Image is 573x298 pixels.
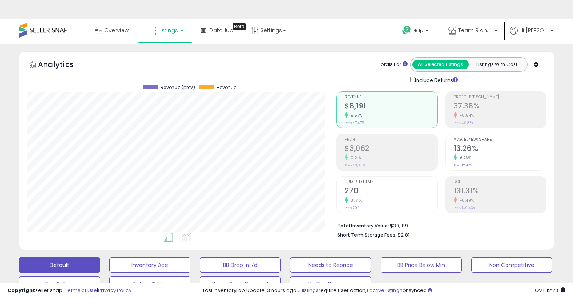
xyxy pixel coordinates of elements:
[345,180,437,184] span: Ordered Items
[203,287,565,294] div: Last InventoryLab Update: 3 hours ago, require user action, not synced.
[348,113,362,118] small: 9.57%
[396,20,436,43] a: Help
[337,223,389,229] b: Total Inventory Value:
[520,27,548,34] span: Hi [PERSON_NAME]
[337,232,397,238] b: Short Term Storage Fees:
[454,121,473,125] small: Prev: 40.87%
[209,27,233,34] span: DataHub
[402,25,411,35] i: Get Help
[404,75,467,84] div: Include Returns
[458,27,492,34] span: Team R and R
[378,61,408,68] div: Totals For
[468,60,525,69] button: Listings With Cost
[200,276,281,292] button: Items Being Repriced
[98,287,131,294] a: Privacy Policy
[245,19,292,42] a: Settings
[19,257,100,273] button: Default
[510,27,553,44] a: Hi [PERSON_NAME]
[454,163,472,168] small: Prev: 12.42%
[345,121,364,125] small: Prev: $7,476
[454,95,546,99] span: Profit [PERSON_NAME]
[345,205,359,210] small: Prev: 205
[454,138,546,142] span: Avg. Buybox Share
[345,163,365,168] small: Prev: $3,056
[89,19,134,42] a: Overview
[298,287,319,294] a: 3 listings
[217,85,236,90] span: Revenue
[233,23,246,30] div: Tooltip anchor
[454,144,546,154] h2: 13.26%
[345,138,437,142] span: Profit
[337,221,541,230] li: $30,189
[381,257,462,273] button: BB Price Below Min
[345,144,437,154] h2: $3,062
[454,180,546,184] span: ROI
[38,59,89,72] h5: Analytics
[141,19,189,42] a: Listings
[471,257,552,273] button: Non Competitive
[412,60,469,69] button: All Selected Listings
[398,231,409,238] span: $2.81
[158,27,178,34] span: Listings
[454,187,546,197] h2: 131.31%
[200,257,281,273] button: BB Drop in 7d
[345,102,437,112] h2: $8,191
[413,27,423,34] span: Help
[65,287,97,294] a: Terms of Use
[290,257,371,273] button: Needs to Reprice
[457,113,474,118] small: -8.54%
[290,276,371,292] button: 30 Day Decrease
[19,276,100,292] button: Top Sellers
[454,102,546,112] h2: 37.38%
[345,187,437,197] h2: 270
[195,19,239,42] a: DataHub
[345,95,437,99] span: Revenue
[8,287,131,294] div: seller snap | |
[109,257,190,273] button: Inventory Age
[457,155,472,161] small: 6.76%
[8,287,35,294] strong: Copyright
[367,287,400,294] a: 1 active listing
[104,27,129,34] span: Overview
[457,198,474,203] small: -6.49%
[454,205,475,210] small: Prev: 140.43%
[348,198,362,203] small: 31.71%
[443,19,503,44] a: Team R and R
[161,85,195,90] span: Revenue (prev)
[535,287,565,294] span: 2025-09-11 12:23 GMT
[348,155,362,161] small: 0.21%
[109,276,190,292] button: Selling @ Max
